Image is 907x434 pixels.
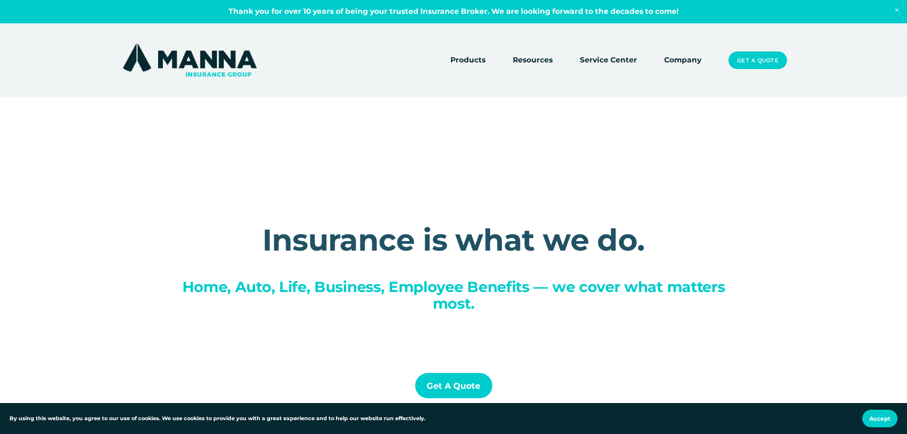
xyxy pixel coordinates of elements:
[580,54,637,67] a: Service Center
[182,278,729,313] span: Home, Auto, Life, Business, Employee Benefits — we cover what matters most.
[120,41,259,79] img: Manna Insurance Group
[262,222,645,258] strong: Insurance is what we do.
[869,415,890,422] span: Accept
[513,54,553,66] span: Resources
[664,54,701,67] a: Company
[450,54,486,67] a: folder dropdown
[513,54,553,67] a: folder dropdown
[10,414,426,423] p: By using this website, you agree to our use of cookies. We use cookies to provide you with a grea...
[728,51,787,70] a: Get a Quote
[862,410,897,427] button: Accept
[415,373,492,398] a: Get a Quote
[450,54,486,66] span: Products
